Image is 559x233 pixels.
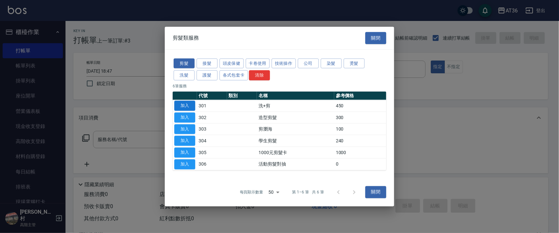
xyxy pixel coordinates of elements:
[174,58,195,68] button: 剪髮
[197,112,227,123] td: 302
[334,135,386,147] td: 240
[249,70,270,81] button: 清除
[174,124,195,134] button: 加入
[197,58,218,68] button: 接髮
[334,158,386,170] td: 0
[246,58,270,68] button: 卡卷使用
[174,159,195,169] button: 加入
[257,147,334,158] td: 1000元剪髮卡
[334,100,386,112] td: 450
[174,112,195,122] button: 加入
[321,58,342,68] button: 染髮
[173,35,199,41] span: 剪髮類服務
[197,147,227,158] td: 305
[197,158,227,170] td: 306
[197,92,227,100] th: 代號
[197,100,227,112] td: 301
[334,112,386,123] td: 300
[344,58,365,68] button: 燙髮
[240,189,263,195] p: 每頁顯示數量
[220,58,244,68] button: 頭皮保健
[334,92,386,100] th: 參考價格
[174,136,195,146] button: 加入
[174,148,195,158] button: 加入
[197,70,218,81] button: 護髮
[266,183,282,201] div: 50
[197,135,227,147] td: 304
[257,158,334,170] td: 活動剪髮對抽
[173,83,386,89] p: 6 筆服務
[220,70,248,81] button: 各式包套卡
[257,112,334,123] td: 造型剪髮
[298,58,319,68] button: 公司
[174,101,195,111] button: 加入
[174,70,195,81] button: 洗髮
[365,32,386,44] button: 關閉
[272,58,296,68] button: 技術操作
[334,123,386,135] td: 100
[227,92,257,100] th: 類別
[197,123,227,135] td: 303
[257,135,334,147] td: 學生剪髮
[292,189,324,195] p: 第 1–6 筆 共 6 筆
[365,186,386,198] button: 關閉
[257,92,334,100] th: 名稱
[257,100,334,112] td: 洗+剪
[334,147,386,158] td: 1000
[257,123,334,135] td: 剪瀏海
